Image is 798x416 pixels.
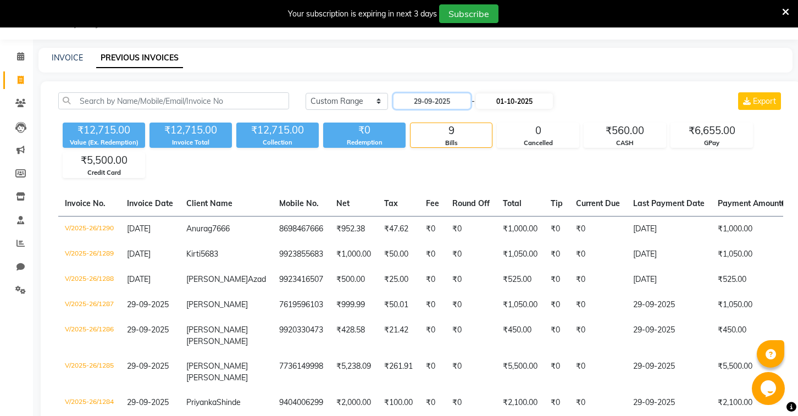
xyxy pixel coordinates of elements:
td: ₹47.62 [378,216,419,242]
input: End Date [476,93,553,109]
span: 29-09-2025 [127,397,169,407]
span: Shinde [217,397,241,407]
div: 9 [411,123,492,138]
td: ₹0 [544,292,569,318]
input: Start Date [394,93,470,109]
td: ₹500.00 [330,267,378,292]
td: 29-09-2025 [627,292,711,318]
td: ₹0 [569,318,627,354]
span: [PERSON_NAME] [186,274,248,284]
span: [PERSON_NAME] [186,361,248,371]
span: [DATE] [127,274,151,284]
td: ₹5,500.00 [711,354,796,390]
td: ₹0 [419,318,446,354]
td: ₹25.00 [378,267,419,292]
td: ₹0 [544,216,569,242]
div: ₹560.00 [584,123,666,138]
td: 29-09-2025 [627,354,711,390]
div: GPay [671,138,752,148]
td: 9920330473 [273,318,330,354]
div: ₹12,715.00 [149,123,232,138]
td: [DATE] [627,216,711,242]
div: Redemption [323,138,406,147]
span: Net [336,198,350,208]
td: ₹2,000.00 [330,390,378,415]
td: ₹0 [446,292,496,318]
span: 29-09-2025 [127,325,169,335]
span: Anurag7666 [186,224,230,234]
td: ₹50.01 [378,292,419,318]
button: Subscribe [439,4,498,23]
input: Search by Name/Mobile/Email/Invoice No [58,92,289,109]
span: - [472,96,475,107]
td: [DATE] [627,242,711,267]
span: [DATE] [127,249,151,259]
td: ₹1,000.00 [496,216,544,242]
td: ₹0 [569,267,627,292]
span: [PERSON_NAME] [186,336,248,346]
td: ₹0 [419,292,446,318]
td: V/2025-26/1290 [58,216,120,242]
div: Invoice Total [149,138,232,147]
td: ₹0 [569,216,627,242]
td: 29-09-2025 [627,318,711,354]
td: ₹0 [419,267,446,292]
iframe: chat widget [752,372,787,405]
a: PREVIOUS INVOICES [96,48,183,68]
span: 29-09-2025 [127,299,169,309]
td: V/2025-26/1289 [58,242,120,267]
span: Tax [384,198,398,208]
span: Last Payment Date [633,198,705,208]
td: ₹428.58 [330,318,378,354]
span: Azad [248,274,266,284]
td: ₹100.00 [378,390,419,415]
div: 0 [497,123,579,138]
div: Value (Ex. Redemption) [63,138,145,147]
div: Cancelled [497,138,579,148]
td: ₹450.00 [711,318,796,354]
span: [DATE] [127,224,151,234]
td: 9923855683 [273,242,330,267]
td: V/2025-26/1287 [58,292,120,318]
button: Export [738,92,781,110]
td: ₹0 [446,354,496,390]
td: ₹0 [569,242,627,267]
td: ₹0 [569,292,627,318]
td: ₹0 [569,390,627,415]
span: [PERSON_NAME] [186,325,248,335]
span: Kirti5683 [186,249,218,259]
span: Fee [426,198,439,208]
span: Round Off [452,198,490,208]
span: Priyanka [186,397,217,407]
div: ₹0 [323,123,406,138]
div: CASH [584,138,666,148]
td: ₹1,050.00 [711,242,796,267]
div: Bills [411,138,492,148]
td: ₹1,000.00 [711,216,796,242]
span: Payment Amount [718,198,789,208]
td: ₹5,238.09 [330,354,378,390]
td: V/2025-26/1284 [58,390,120,415]
td: ₹261.91 [378,354,419,390]
td: 9404006299 [273,390,330,415]
td: ₹0 [544,267,569,292]
td: ₹21.42 [378,318,419,354]
td: 8698467666 [273,216,330,242]
td: ₹1,050.00 [496,242,544,267]
div: ₹5,500.00 [63,153,145,168]
span: Current Due [576,198,620,208]
span: Client Name [186,198,232,208]
td: 7736149998 [273,354,330,390]
td: ₹450.00 [496,318,544,354]
td: ₹0 [446,267,496,292]
td: ₹952.38 [330,216,378,242]
td: ₹525.00 [496,267,544,292]
td: ₹0 [446,318,496,354]
td: ₹0 [544,354,569,390]
div: Your subscription is expiring in next 3 days [288,8,437,20]
td: ₹0 [419,242,446,267]
span: Total [503,198,522,208]
td: ₹0 [419,390,446,415]
span: Mobile No. [279,198,319,208]
td: ₹1,050.00 [711,292,796,318]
